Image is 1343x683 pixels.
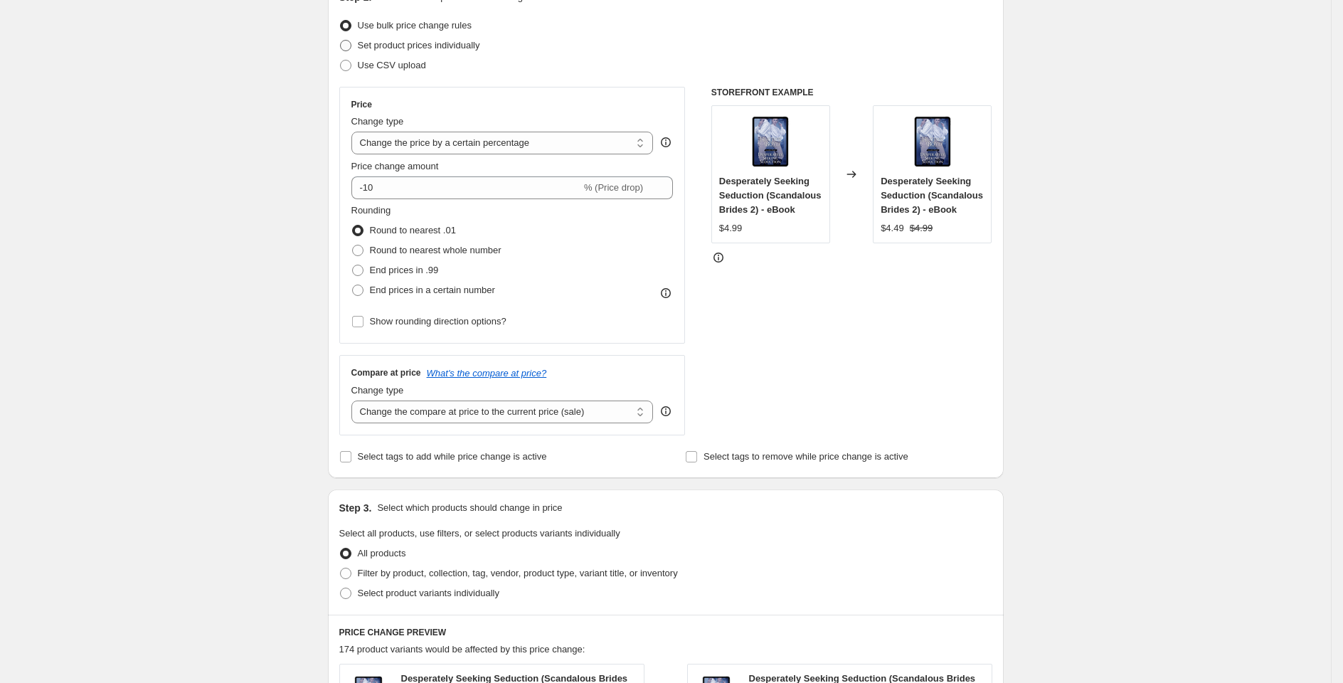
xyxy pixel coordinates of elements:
span: Desperately Seeking Seduction (Scandalous Brides 2) - eBook [881,176,983,215]
h2: Step 3. [339,501,372,515]
span: End prices in a certain number [370,285,495,295]
span: $4.99 [719,223,743,233]
input: -15 [351,176,581,199]
span: Select product variants individually [358,588,499,598]
img: image_2f8230da-ad32-4691-b21e-6b37a384a291_80x.png [742,113,799,170]
span: Filter by product, collection, tag, vendor, product type, variant title, or inventory [358,568,678,578]
span: Show rounding direction options? [370,316,506,327]
span: $4.99 [910,223,933,233]
span: Price change amount [351,161,439,171]
span: Desperately Seeking Seduction (Scandalous Brides 2) - eBook [719,176,822,215]
p: Select which products should change in price [377,501,562,515]
span: Select all products, use filters, or select products variants individually [339,528,620,539]
span: Round to nearest whole number [370,245,501,255]
span: Use CSV upload [358,60,426,70]
span: Change type [351,116,404,127]
h3: Compare at price [351,367,421,378]
span: 174 product variants would be affected by this price change: [339,644,585,655]
h6: STOREFRONT EXAMPLE [711,87,992,98]
span: Select tags to add while price change is active [358,451,547,462]
span: $4.49 [881,223,904,233]
span: End prices in .99 [370,265,439,275]
span: % (Price drop) [584,182,643,193]
span: Round to nearest .01 [370,225,456,235]
div: help [659,135,673,149]
button: What's the compare at price? [427,368,547,378]
span: Change type [351,385,404,396]
div: help [659,404,673,418]
span: All products [358,548,406,558]
span: Select tags to remove while price change is active [704,451,908,462]
img: image_2f8230da-ad32-4691-b21e-6b37a384a291_80x.png [904,113,961,170]
span: Use bulk price change rules [358,20,472,31]
h3: Price [351,99,372,110]
h6: PRICE CHANGE PREVIEW [339,627,992,638]
span: Rounding [351,205,391,216]
span: Set product prices individually [358,40,480,51]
